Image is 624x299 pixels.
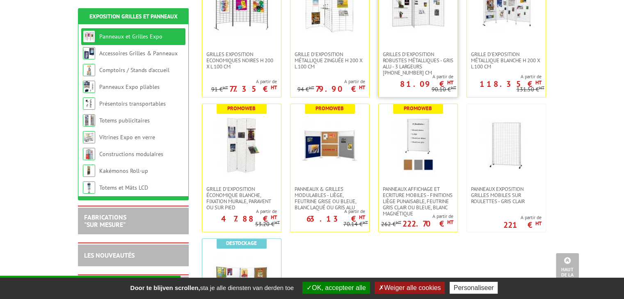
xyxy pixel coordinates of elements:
img: Panneaux Affichage et Ecriture Mobiles - finitions liège punaisable, feutrine gris clair ou bleue... [389,116,447,174]
img: Totems publicitaires [83,114,95,127]
a: Grille d'exposition métallique blanche H 200 x L 100 cm [467,51,546,70]
p: 81.09 € [400,82,453,86]
sup: HT [274,220,280,225]
p: 79.90 € [315,86,365,91]
sup: HT [539,85,544,91]
span: sta je alle diensten van derden toe [126,284,298,291]
span: A partir de [503,214,542,221]
img: Accessoires Grilles & Panneaux [83,47,95,59]
sup: HT [271,214,277,221]
a: Constructions modulaires [99,150,163,158]
a: Exposition Grilles et Panneaux [89,13,178,20]
b: Promoweb [315,105,344,112]
span: Panneaux & Grilles modulables - liège, feutrine grise ou bleue, blanc laqué ou gris alu [295,186,365,211]
span: Grille d'exposition métallique Zinguée H 200 x L 100 cm [295,51,365,70]
p: 222.70 € [402,221,453,226]
p: 94 € [297,86,314,93]
b: Promoweb [227,105,256,112]
p: 53.20 € [255,221,280,227]
a: Grilles Exposition Economiques Noires H 200 x L 100 cm [202,51,281,70]
img: Comptoirs / Stands d'accueil [83,64,95,76]
sup: HT [363,220,368,225]
sup: HT [309,85,314,91]
span: A partir de [290,208,365,215]
span: Grilles d'exposition robustes métalliques - gris alu - 3 largeurs [PHONE_NUMBER] cm [383,51,453,76]
span: A partir de [297,78,365,85]
a: Panneaux Affichage et Ecriture Mobiles - finitions liège punaisable, feutrine gris clair ou bleue... [379,186,457,217]
a: Totems publicitaires [99,117,150,124]
p: 91 € [211,86,228,93]
a: Accessoires Grilles & Panneaux [99,50,178,57]
a: FABRICATIONS"Sur Mesure" [84,213,126,229]
button: Weiger alle cookies [375,282,445,294]
sup: HT [535,220,542,227]
sup: HT [223,85,228,91]
p: 118.35 € [480,82,542,86]
span: A partir de [211,78,277,85]
a: Panneaux & Grilles modulables - liège, feutrine grise ou bleue, blanc laqué ou gris alu [290,186,369,211]
a: Présentoirs transportables [99,100,166,107]
p: 262 € [381,221,401,227]
a: Grille d'exposition métallique Zinguée H 200 x L 100 cm [290,51,369,70]
a: Panneaux Exposition Grilles mobiles sur roulettes - gris clair [467,186,546,204]
img: Panneaux Exposition Grilles mobiles sur roulettes - gris clair [478,116,535,174]
span: A partir de [202,208,277,215]
a: Grilles d'exposition robustes métalliques - gris alu - 3 largeurs [PHONE_NUMBER] cm [379,51,457,76]
sup: HT [359,84,365,91]
a: Vitrines Expo en verre [99,134,155,141]
a: Panneaux Expo pliables [99,83,160,91]
p: 131.50 € [517,86,544,93]
p: 70.14 € [343,221,368,227]
span: Panneaux Exposition Grilles mobiles sur roulettes - gris clair [471,186,542,204]
sup: HT [271,84,277,91]
img: Panneaux et Grilles Expo [83,30,95,43]
img: Vitrines Expo en verre [83,131,95,143]
p: 221 € [503,222,542,227]
a: LES NOUVEAUTÉS [84,251,135,259]
sup: HT [535,79,542,86]
img: Présentoirs transportables [83,97,95,110]
img: Panneaux & Grilles modulables - liège, feutrine grise ou bleue, blanc laqué ou gris alu [301,116,359,174]
button: OK, accepteer alle [302,282,370,294]
img: Kakémonos Roll-up [83,165,95,177]
span: Grille d'exposition économique blanche, fixation murale, paravent ou sur pied [206,186,277,211]
img: Grille d'exposition économique blanche, fixation murale, paravent ou sur pied [213,116,270,174]
sup: HT [396,220,401,225]
a: Panneaux et Grilles Expo [99,33,162,40]
a: Totems et Mâts LCD [99,184,148,191]
sup: HT [447,219,453,226]
a: Kakémonos Roll-up [99,167,148,174]
img: Totems et Mâts LCD [83,181,95,194]
sup: HT [359,214,365,221]
b: Destockage [226,240,257,247]
a: Grille d'exposition économique blanche, fixation murale, paravent ou sur pied [202,186,281,211]
span: A partir de [379,73,453,80]
span: A partir de [381,213,453,220]
sup: HT [447,79,453,86]
img: Constructions modulaires [83,148,95,160]
p: 63.13 € [306,216,365,221]
button: Personaliseer (modaal venster) [450,282,498,294]
b: Promoweb [404,105,432,112]
span: Panneaux Affichage et Ecriture Mobiles - finitions liège punaisable, feutrine gris clair ou bleue... [383,186,453,217]
p: 47.88 € [221,216,277,221]
img: Panneaux Expo pliables [83,81,95,93]
a: Haut de la page [556,253,579,287]
a: Comptoirs / Stands d'accueil [99,66,169,74]
p: 90.10 € [432,86,456,93]
span: Grille d'exposition métallique blanche H 200 x L 100 cm [471,51,542,70]
sup: HT [451,85,456,91]
p: 77.35 € [229,86,277,91]
span: Grilles Exposition Economiques Noires H 200 x L 100 cm [206,51,277,70]
strong: Door te blijven scrollen, [130,284,200,291]
span: A partir de [467,73,542,80]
